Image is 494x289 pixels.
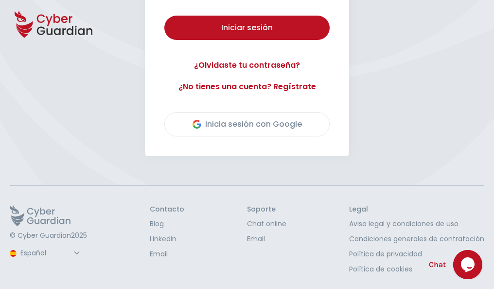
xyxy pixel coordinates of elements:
iframe: chat widget [453,250,484,279]
a: Email [247,234,286,244]
a: Política de privacidad [349,249,484,259]
button: Inicia sesión con Google [164,112,330,136]
img: region-logo [10,250,17,257]
a: ¿No tienes una cuenta? Regístrate [164,81,330,93]
h3: Legal [349,205,484,214]
a: Aviso legal y condiciones de uso [349,219,484,229]
p: © Cyber Guardian 2025 [10,231,87,240]
a: Blog [150,219,184,229]
a: Email [150,249,184,259]
h3: Soporte [247,205,286,214]
span: Chat [429,259,446,270]
h3: Contacto [150,205,184,214]
div: Inicia sesión con Google [193,118,302,130]
a: Chat online [247,219,286,229]
a: ¿Olvidaste tu contraseña? [164,59,330,71]
a: Condiciones generales de contratación [349,234,484,244]
a: Política de cookies [349,264,484,274]
a: LinkedIn [150,234,184,244]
